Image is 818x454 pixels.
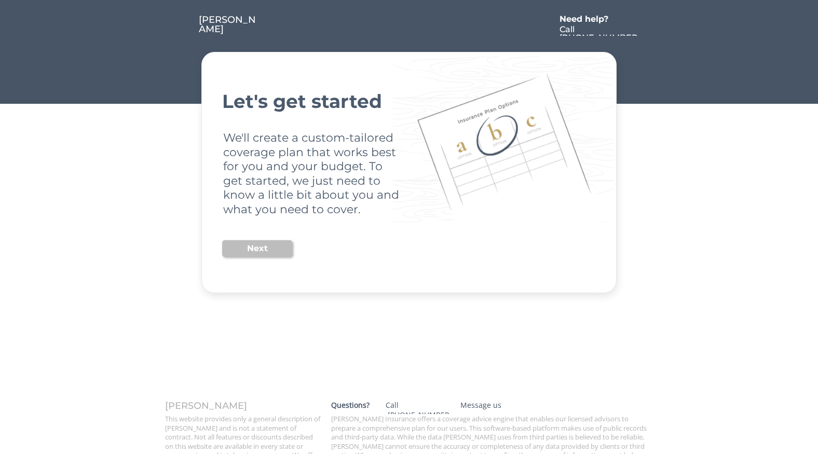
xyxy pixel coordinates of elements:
[222,240,292,257] button: Next
[560,25,639,50] div: Call [PHONE_NUMBER]
[331,401,375,410] div: Questions?
[560,25,639,36] a: Call [PHONE_NUMBER]
[460,401,525,410] div: Message us
[455,401,530,414] a: Message us
[386,401,450,430] div: Call [PHONE_NUMBER]
[165,401,321,410] div: [PERSON_NAME]
[560,15,619,23] div: Need help?
[380,401,455,414] a: Call [PHONE_NUMBER]
[223,131,401,216] div: We'll create a custom-tailored coverage plan that works best for you and your budget. To get star...
[199,15,258,36] a: [PERSON_NAME]
[222,92,596,111] div: Let's get started
[199,15,258,34] div: [PERSON_NAME]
